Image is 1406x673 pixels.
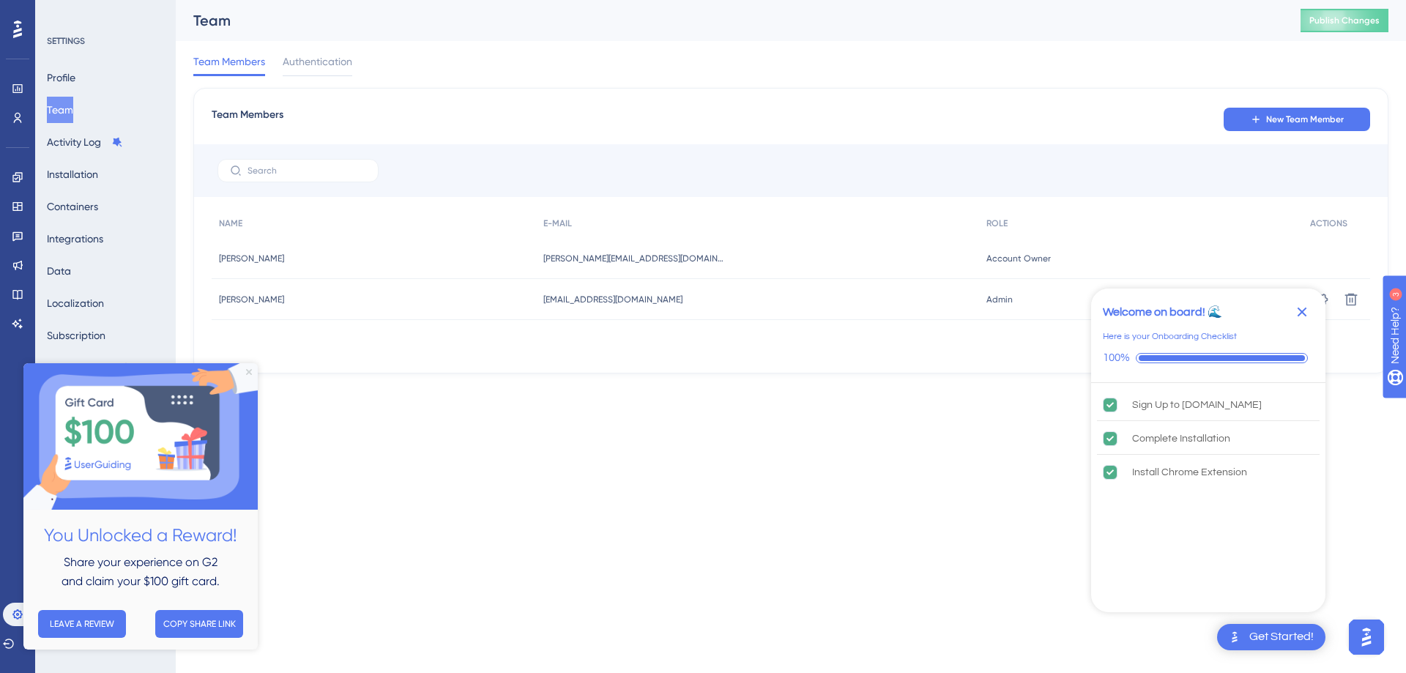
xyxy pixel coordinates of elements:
span: Publish Changes [1309,15,1380,26]
button: Rate Limiting [47,354,130,381]
div: 100% [1103,352,1130,365]
div: Get Started! [1249,629,1314,645]
span: Team Members [212,106,283,133]
button: Publish Changes [1301,9,1388,32]
span: [PERSON_NAME][EMAIL_ADDRESS][DOMAIN_NAME] [543,253,726,264]
img: launcher-image-alternative-text [1226,628,1243,646]
span: Admin [986,294,1013,305]
button: Profile [47,64,75,91]
button: New Team Member [1224,108,1370,131]
iframe: UserGuiding AI Assistant Launcher [1344,615,1388,659]
button: Data [47,258,71,284]
button: Containers [47,193,98,220]
span: NAME [219,217,242,229]
span: Team Members [193,53,265,70]
div: Open Get Started! checklist [1217,624,1325,650]
span: New Team Member [1266,114,1344,125]
button: Integrations [47,226,103,252]
button: Team [47,97,73,123]
div: Install Chrome Extension [1132,464,1247,481]
button: Activity Log [47,129,123,155]
span: Need Help? [34,4,92,21]
div: Sign Up to UserGuiding.com is complete. [1097,389,1320,421]
div: Install Chrome Extension is complete. [1097,456,1320,488]
span: Account Owner [986,253,1051,264]
span: ACTIONS [1310,217,1347,229]
span: Authentication [283,53,352,70]
div: Checklist items [1091,383,1325,609]
div: Welcome on board! 🌊 [1103,303,1222,321]
input: Search [248,166,366,176]
button: COPY SHARE LINK [132,247,220,275]
h2: You Unlocked a Reward! [12,158,223,187]
div: Team [193,10,1264,31]
span: ROLE [986,217,1008,229]
div: Complete Installation [1132,430,1230,447]
span: [PERSON_NAME] [219,253,284,264]
div: Close Preview [223,6,228,12]
button: Localization [47,290,104,316]
button: LEAVE A REVIEW [15,247,103,275]
div: Sign Up to [DOMAIN_NAME] [1132,396,1262,414]
span: [EMAIL_ADDRESS][DOMAIN_NAME] [543,294,682,305]
div: Close Checklist [1290,300,1314,324]
button: Subscription [47,322,105,349]
span: E-MAIL [543,217,572,229]
div: Complete Installation is complete. [1097,423,1320,455]
span: [PERSON_NAME] [219,294,284,305]
div: SETTINGS [47,35,165,47]
div: Checklist Container [1091,289,1325,612]
span: and claim your $100 gift card. [38,211,196,225]
button: Installation [47,161,98,187]
div: Here is your Onboarding Checklist [1103,330,1237,344]
div: Checklist progress: 100% [1103,352,1314,365]
span: Share your experience on G2 [40,192,194,206]
div: 3 [102,7,106,19]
